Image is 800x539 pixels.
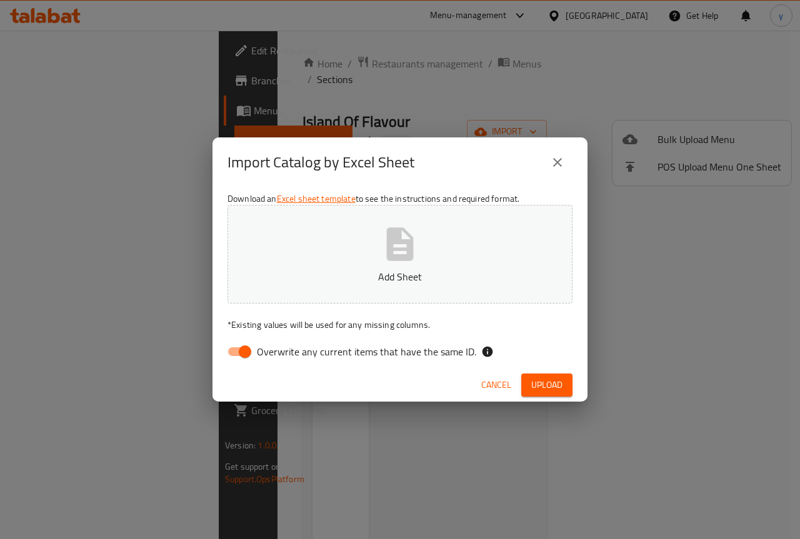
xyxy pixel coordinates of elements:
[481,377,511,393] span: Cancel
[542,147,572,177] button: close
[476,373,516,397] button: Cancel
[227,152,414,172] h2: Import Catalog by Excel Sheet
[531,377,562,393] span: Upload
[277,190,356,207] a: Excel sheet template
[481,345,494,358] svg: If the overwrite option isn't selected, then the items that match an existing ID will be ignored ...
[257,344,476,359] span: Overwrite any current items that have the same ID.
[212,187,587,368] div: Download an to see the instructions and required format.
[521,373,572,397] button: Upload
[227,319,572,331] p: Existing values will be used for any missing columns.
[227,205,572,304] button: Add Sheet
[247,269,553,284] p: Add Sheet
